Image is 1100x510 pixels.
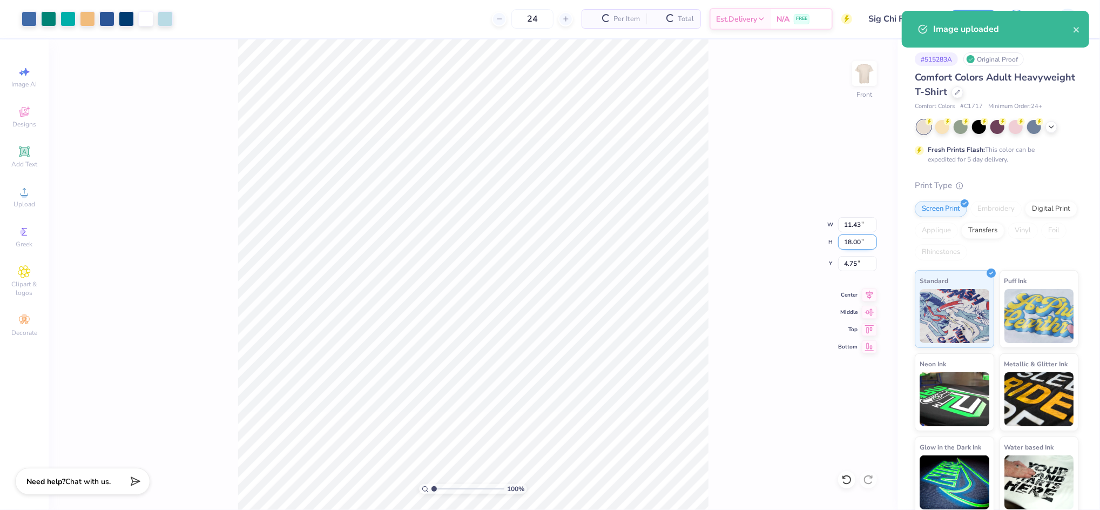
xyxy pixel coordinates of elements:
span: Decorate [11,328,37,337]
span: Upload [14,200,35,209]
span: Top [838,326,858,333]
span: Total [678,14,694,25]
img: Glow in the Dark Ink [920,455,989,509]
span: Middle [838,308,858,316]
span: Minimum Order: 24 + [988,102,1042,111]
img: Neon Ink [920,372,989,426]
img: Water based Ink [1004,455,1074,509]
div: # 515283A [915,52,958,66]
img: Metallic & Glitter Ink [1004,372,1074,426]
div: Vinyl [1008,223,1038,239]
span: Glow in the Dark Ink [920,441,981,453]
div: Image uploaded [933,23,1073,36]
input: – – [511,9,554,29]
span: Center [838,291,858,299]
span: Clipart & logos [5,280,43,297]
button: close [1073,23,1081,36]
div: Print Type [915,179,1078,192]
div: Digital Print [1025,201,1077,217]
span: N/A [777,14,789,25]
div: Rhinestones [915,244,967,260]
span: Est. Delivery [716,14,757,25]
div: Screen Print [915,201,967,217]
span: FREE [796,15,807,23]
input: Untitled Design [860,8,940,30]
span: Comfort Colors [915,102,955,111]
span: Greek [16,240,33,249]
span: Add Text [11,160,37,169]
span: Water based Ink [1004,441,1054,453]
div: Applique [915,223,958,239]
div: Front [857,90,873,99]
img: Puff Ink [1004,289,1074,343]
span: 100 % [507,484,524,494]
span: Neon Ink [920,358,946,370]
div: Foil [1041,223,1067,239]
strong: Need help? [26,477,65,487]
span: Per Item [613,14,640,25]
div: Embroidery [970,201,1022,217]
span: # C1717 [960,102,983,111]
span: Image AI [12,80,37,89]
div: Original Proof [963,52,1024,66]
span: Puff Ink [1004,275,1027,286]
span: Designs [12,120,36,129]
span: Bottom [838,343,858,351]
div: Transfers [961,223,1004,239]
div: This color can be expedited for 5 day delivery. [928,145,1061,164]
span: Metallic & Glitter Ink [1004,358,1068,370]
img: Front [854,63,875,84]
span: Comfort Colors Adult Heavyweight T-Shirt [915,71,1075,98]
strong: Fresh Prints Flash: [928,145,985,154]
span: Standard [920,275,948,286]
span: Chat with us. [65,477,111,487]
img: Standard [920,289,989,343]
